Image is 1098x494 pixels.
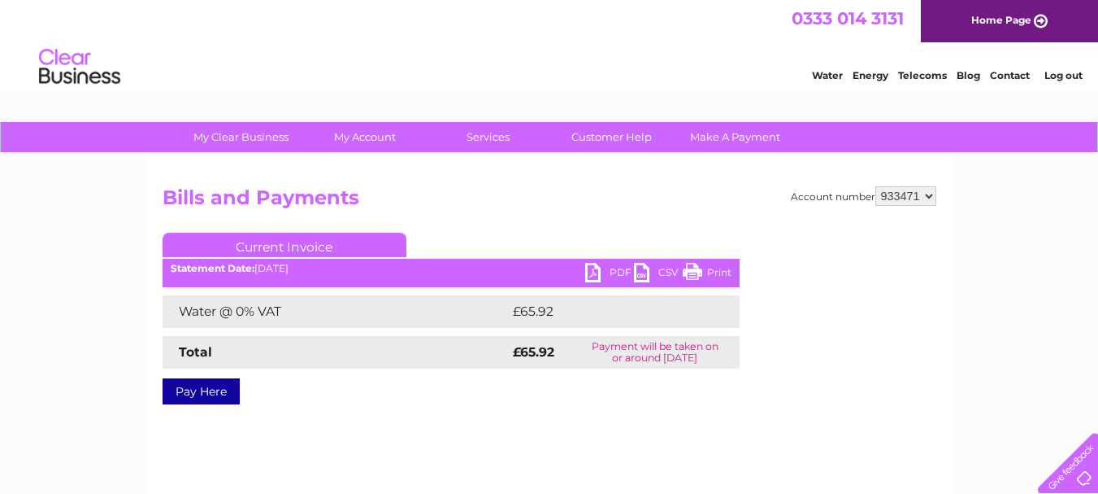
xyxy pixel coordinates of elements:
[163,186,936,217] h2: Bills and Payments
[513,344,554,360] strong: £65.92
[163,263,740,274] div: [DATE]
[791,186,936,206] div: Account number
[668,122,802,152] a: Make A Payment
[571,336,740,369] td: Payment will be taken on or around [DATE]
[174,122,308,152] a: My Clear Business
[509,295,706,328] td: £65.92
[297,122,432,152] a: My Account
[421,122,555,152] a: Services
[634,263,683,286] a: CSV
[585,263,634,286] a: PDF
[179,344,212,360] strong: Total
[163,233,406,257] a: Current Invoice
[163,378,240,404] a: Pay Here
[38,42,121,92] img: logo.png
[171,262,254,274] b: Statement Date:
[683,263,731,286] a: Print
[990,69,1030,81] a: Contact
[163,295,509,328] td: Water @ 0% VAT
[898,69,947,81] a: Telecoms
[957,69,980,81] a: Blog
[812,69,843,81] a: Water
[853,69,888,81] a: Energy
[166,9,934,79] div: Clear Business is a trading name of Verastar Limited (registered in [GEOGRAPHIC_DATA] No. 3667643...
[545,122,679,152] a: Customer Help
[792,8,904,28] a: 0333 014 3131
[1044,69,1083,81] a: Log out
